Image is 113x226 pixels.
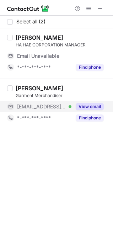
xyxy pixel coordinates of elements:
[16,19,45,24] span: Select all (2)
[7,4,50,13] img: ContactOut v5.3.10
[76,114,104,122] button: Reveal Button
[17,53,59,59] span: Email Unavailable
[16,85,63,92] div: [PERSON_NAME]
[16,34,63,41] div: [PERSON_NAME]
[76,103,104,110] button: Reveal Button
[16,92,109,99] div: Garment Merchandiser
[76,64,104,71] button: Reveal Button
[16,42,109,48] div: HA HAE CORPORATION MANAGER
[17,103,66,110] span: [EMAIL_ADDRESS][DOMAIN_NAME]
